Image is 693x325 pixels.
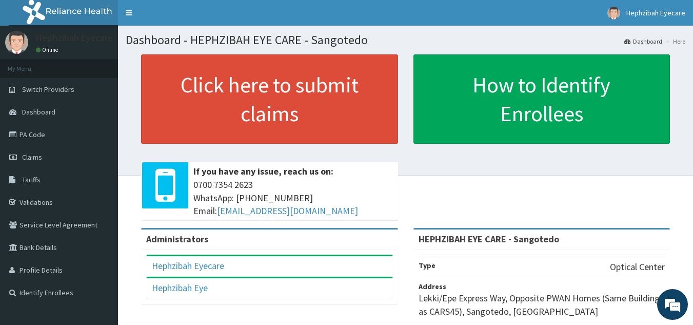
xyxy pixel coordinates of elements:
a: Hephzibah Eye [152,282,208,294]
a: Dashboard [624,37,662,46]
strong: HEPHZIBAH EYE CARE - Sangotedo [419,233,559,245]
span: Claims [22,152,42,162]
b: If you have any issue, reach us on: [193,165,333,177]
a: Hephzibah Eyecare [152,260,224,272]
h1: Dashboard - HEPHZIBAH EYE CARE - Sangotedo [126,33,685,47]
img: User Image [5,31,28,54]
span: Hephzibah Eyecare [626,8,685,17]
img: User Image [607,7,620,20]
span: Tariffs [22,175,41,184]
li: Here [663,37,685,46]
p: Hephzibah Eyecare [36,33,113,43]
a: [EMAIL_ADDRESS][DOMAIN_NAME] [217,205,358,217]
b: Administrators [146,233,208,245]
p: Lekki/Epe Express Way, Opposite PWAN Homes (Same Building as CARS45), Sangotedo, [GEOGRAPHIC_DATA] [419,292,665,318]
span: 0700 7354 2623 WhatsApp: [PHONE_NUMBER] Email: [193,178,393,218]
a: Online [36,46,61,53]
p: Optical Center [610,260,665,274]
span: Switch Providers [22,85,74,94]
span: Dashboard [22,107,55,117]
a: How to Identify Enrollees [413,54,670,144]
b: Address [419,282,446,291]
b: Type [419,261,435,270]
a: Click here to submit claims [141,54,398,144]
